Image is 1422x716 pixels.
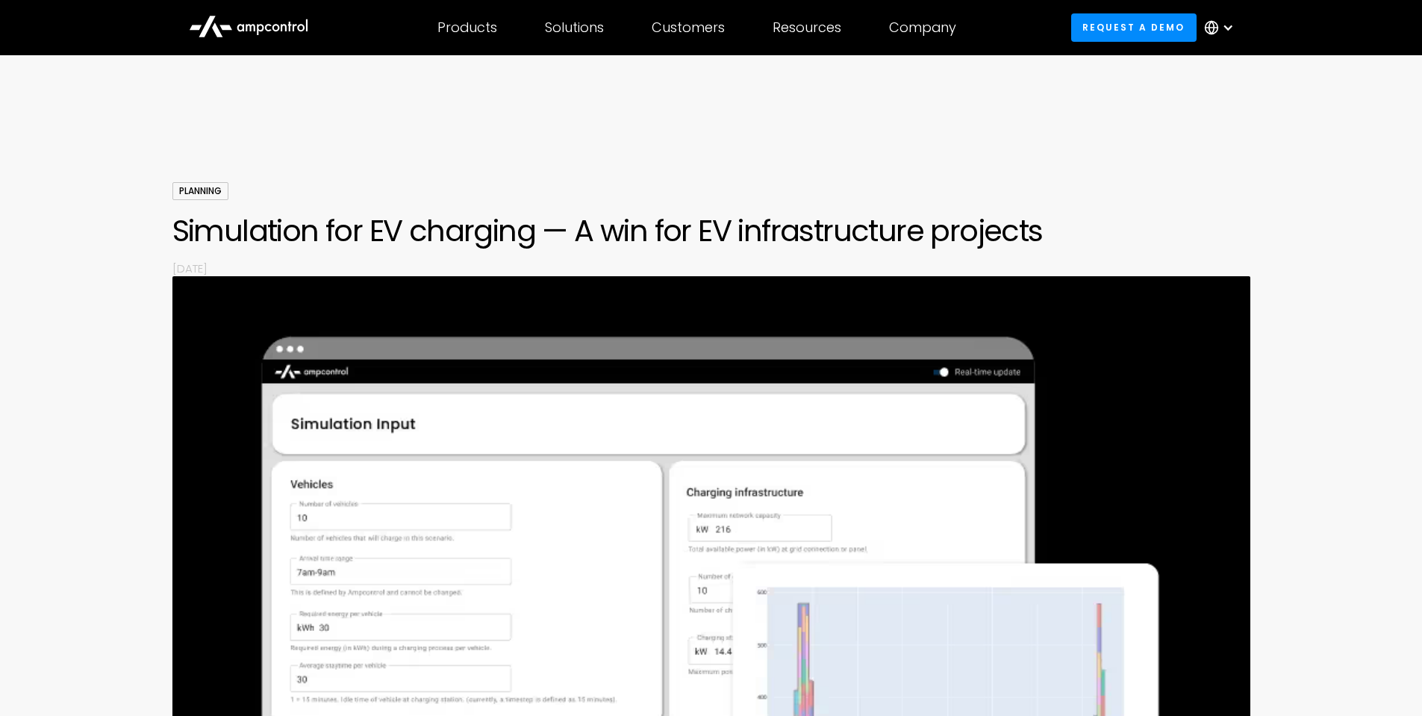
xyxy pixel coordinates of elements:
[652,19,725,36] div: Customers
[437,19,497,36] div: Products
[773,19,841,36] div: Resources
[545,19,604,36] div: Solutions
[1071,13,1197,41] a: Request a demo
[889,19,956,36] div: Company
[172,182,228,200] div: Planning
[172,213,1250,249] h1: Simulation for EV charging — A win for EV infrastructure projects
[172,261,1250,276] p: [DATE]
